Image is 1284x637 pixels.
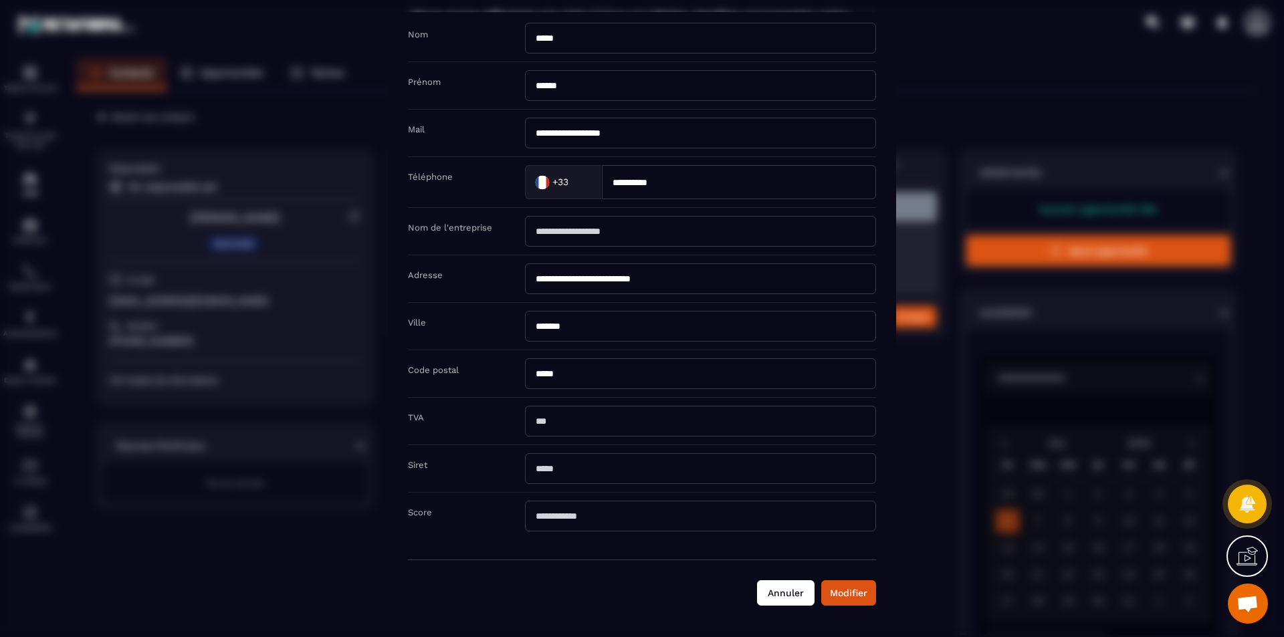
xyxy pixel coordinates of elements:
label: Prénom [408,77,441,87]
span: +33 [552,175,568,188]
label: Ville [408,317,426,328]
label: Score [408,507,432,517]
label: Code postal [408,365,459,375]
label: Nom de l'entreprise [408,223,492,233]
button: Modifier [821,580,876,606]
label: Téléphone [408,172,453,182]
label: Nom [408,29,428,39]
label: Siret [408,460,427,470]
label: TVA [408,412,424,422]
div: Ouvrir le chat [1228,584,1268,624]
img: Country Flag [529,168,556,195]
label: Mail [408,124,425,134]
button: Annuler [757,580,815,606]
div: Search for option [525,165,602,199]
label: Adresse [408,270,443,280]
input: Search for option [571,172,588,192]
